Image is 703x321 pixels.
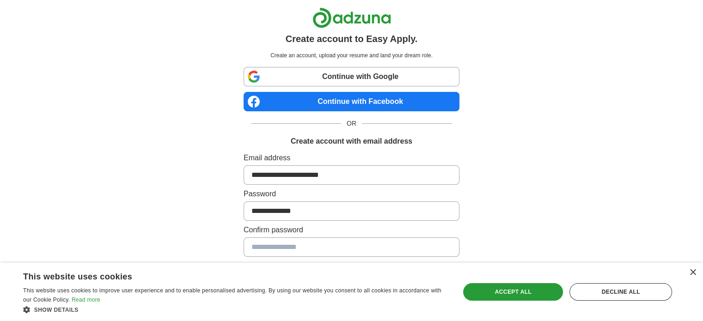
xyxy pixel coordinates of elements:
[23,268,424,282] div: This website uses cookies
[23,305,447,314] div: Show details
[244,224,459,236] label: Confirm password
[291,136,412,147] h1: Create account with email address
[569,283,672,301] div: Decline all
[245,51,458,60] p: Create an account, upload your resume and land your dream role.
[341,119,362,128] span: OR
[244,152,459,164] label: Email address
[286,32,418,46] h1: Create account to Easy Apply.
[689,269,696,276] div: Close
[312,7,391,28] img: Adzuna logo
[23,287,441,303] span: This website uses cookies to improve user experience and to enable personalised advertising. By u...
[244,67,459,86] a: Continue with Google
[463,283,563,301] div: Accept all
[244,92,459,111] a: Continue with Facebook
[72,297,100,303] a: Read more, opens a new window
[34,307,79,313] span: Show details
[244,188,459,200] label: Password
